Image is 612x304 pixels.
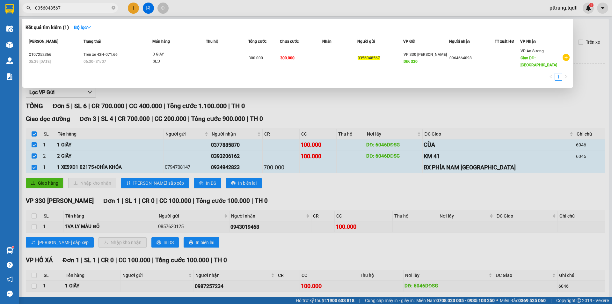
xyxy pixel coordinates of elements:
[5,4,14,14] img: logo-vxr
[153,58,200,65] div: SL: 3
[69,22,96,33] button: Bộ lọcdown
[280,56,295,60] span: 300.000
[564,75,568,78] span: right
[29,39,58,44] span: [PERSON_NAME]
[29,59,51,64] span: 05:39 [DATE]
[521,56,557,67] span: Giao DĐ: [GEOGRAPHIC_DATA]
[520,39,536,44] span: VP Nhận
[403,39,415,44] span: VP Gửi
[249,56,263,60] span: 300.000
[206,39,218,44] span: Thu hộ
[549,75,553,78] span: left
[6,41,13,48] img: warehouse-icon
[404,52,447,57] span: VP 330 [PERSON_NAME]
[563,54,570,61] span: plus-circle
[555,73,562,80] a: 1
[6,73,13,80] img: solution-icon
[521,49,544,53] span: VP An Sương
[547,73,555,81] li: Previous Page
[555,73,562,81] li: 1
[152,39,170,44] span: Món hàng
[6,26,13,32] img: warehouse-icon
[112,6,115,10] span: close-circle
[358,56,380,60] span: 0356048567
[153,51,200,58] div: 3 GIẤY
[562,73,570,81] button: right
[6,247,13,254] img: warehouse-icon
[26,6,31,10] span: search
[7,262,13,268] span: question-circle
[7,291,13,297] span: message
[495,39,514,44] span: TT xuất HĐ
[12,246,14,248] sup: 1
[449,39,470,44] span: Người nhận
[357,39,375,44] span: Người gửi
[547,73,555,81] button: left
[35,4,110,11] input: Tìm tên, số ĐT hoặc mã đơn
[562,73,570,81] li: Next Page
[7,276,13,282] span: notification
[84,59,106,64] span: 06:30 - 31/07
[25,24,69,31] h3: Kết quả tìm kiếm ( 1 )
[280,39,299,44] span: Chưa cước
[29,51,82,58] div: QT07252366
[404,59,418,64] span: DĐ: 330
[449,55,495,62] div: 0964664098
[84,39,101,44] span: Trạng thái
[6,57,13,64] img: warehouse-icon
[112,5,115,11] span: close-circle
[248,39,266,44] span: Tổng cước
[84,52,118,57] span: Trên xe 43H-071.66
[322,39,331,44] span: Nhãn
[74,25,91,30] strong: Bộ lọc
[87,25,91,30] span: down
